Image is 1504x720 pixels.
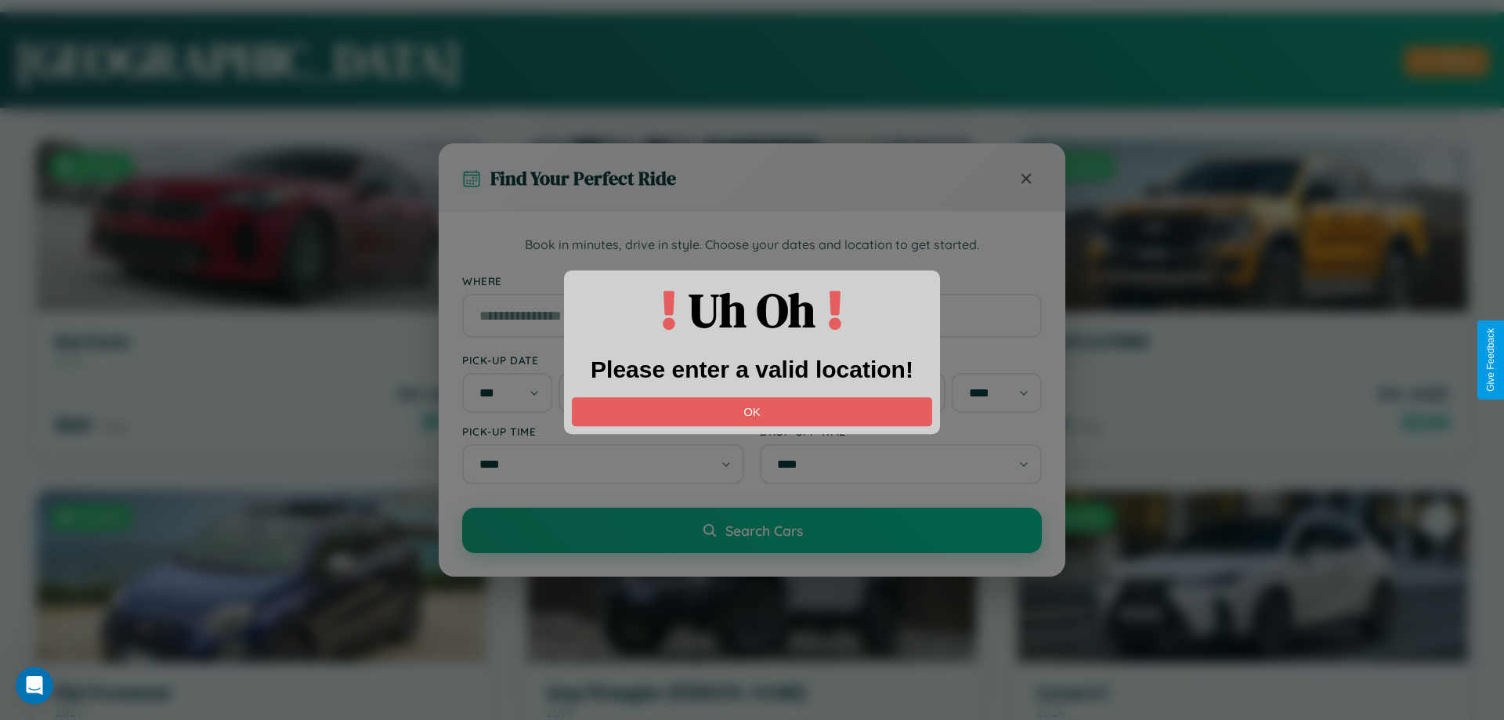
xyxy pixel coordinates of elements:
[462,235,1042,255] p: Book in minutes, drive in style. Choose your dates and location to get started.
[462,353,744,367] label: Pick-up Date
[462,274,1042,288] label: Where
[760,425,1042,438] label: Drop-off Time
[490,165,676,191] h3: Find Your Perfect Ride
[725,522,803,539] span: Search Cars
[760,353,1042,367] label: Drop-off Date
[462,425,744,438] label: Pick-up Time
